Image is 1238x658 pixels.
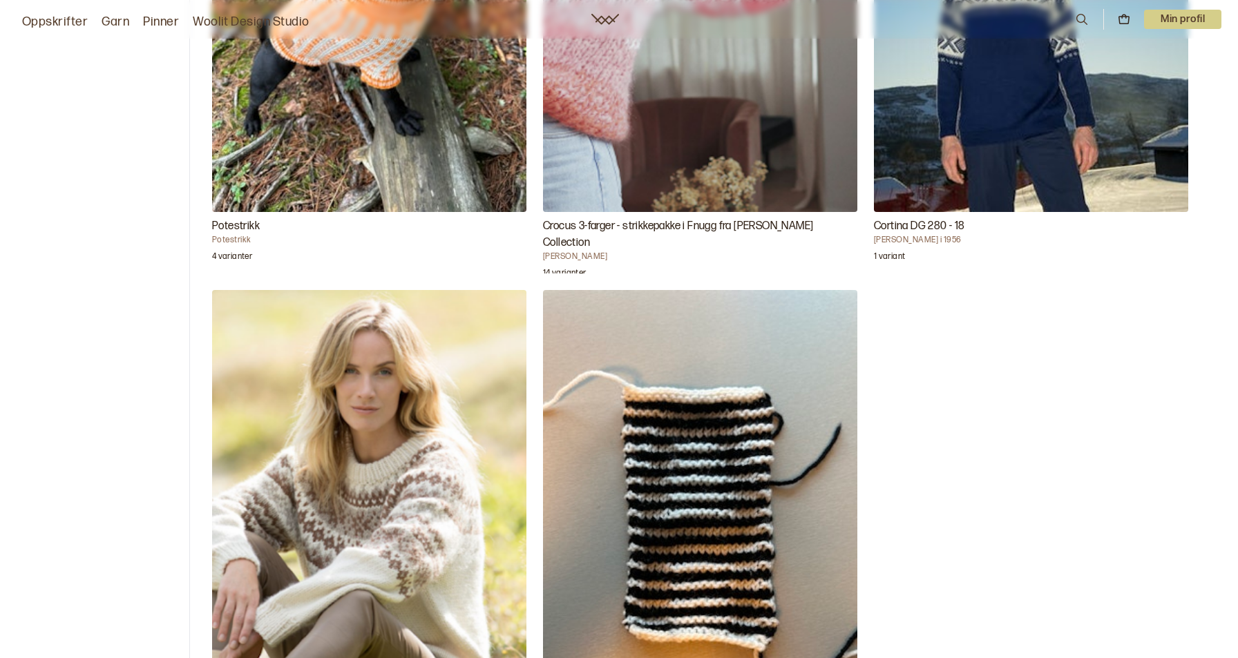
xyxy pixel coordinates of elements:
[143,12,179,32] a: Pinner
[102,12,129,32] a: Garn
[543,268,586,282] p: 14 varianter
[874,235,1188,246] h4: [PERSON_NAME] i 1956
[874,218,1188,235] h3: Cortina DG 280 - 18
[212,218,526,235] h3: Potestrikk
[212,235,526,246] h4: Potestrikk
[543,218,857,251] h3: Crocus 3-farger - strikkepakke i Fnugg fra [PERSON_NAME] Collection
[22,12,88,32] a: Oppskrifter
[1144,10,1221,29] button: User dropdown
[212,251,252,265] p: 4 varianter
[874,251,905,265] p: 1 variant
[193,12,309,32] a: Woolit Design Studio
[591,14,619,25] a: Woolit
[543,251,857,262] h4: [PERSON_NAME]
[1144,10,1221,29] p: Min profil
